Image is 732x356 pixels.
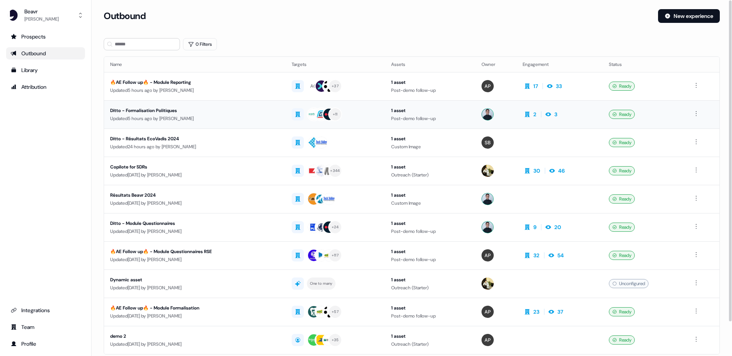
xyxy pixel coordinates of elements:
div: Ready [609,335,635,345]
div: + 57 [332,308,339,315]
div: + 35 [332,337,339,343]
img: Armand [482,165,494,177]
div: Custom Image [391,143,469,151]
div: 1 asset [391,107,469,114]
button: Beavr[PERSON_NAME] [6,6,85,24]
div: 1 asset [391,332,469,340]
div: Updated [DATE] by [PERSON_NAME] [110,256,279,263]
div: Ready [609,223,635,232]
div: One to many [310,280,332,287]
div: Post-demo follow-up [391,312,469,320]
div: Updated [DATE] by [PERSON_NAME] [110,340,279,348]
img: Simon [482,136,494,149]
div: Prospects [11,33,80,40]
div: AC [310,82,317,90]
div: 1 asset [391,276,469,284]
div: 🔥AE Follow up🔥 - Module Questionnaires RSE [110,248,279,255]
div: Ready [609,82,635,91]
div: Ditto - Module Questionnaires [110,220,279,227]
div: Updated 5 hours ago by [PERSON_NAME] [110,87,279,94]
img: Armand [482,277,494,290]
div: Ready [609,166,635,175]
div: Ready [609,138,635,147]
div: Copilote for SDRs [110,163,279,171]
div: 3 [554,111,557,118]
div: Ready [609,194,635,204]
div: 30 [533,167,540,175]
div: Post-demo follow-up [391,115,469,122]
div: 20 [554,223,561,231]
img: Alexis [482,249,494,261]
div: 1 asset [391,163,469,171]
div: Unconfigured [609,279,649,288]
div: 54 [557,252,564,259]
div: 🔥AE Follow up🔥 - Module Formalisation [110,304,279,312]
div: demo 2 [110,332,279,340]
div: + 37 [332,83,339,90]
th: Assets [385,57,475,72]
div: 2 [533,111,536,118]
div: Outreach (Starter) [391,284,469,292]
div: 1 asset [391,304,469,312]
div: 1 asset [391,248,469,255]
div: 1 asset [391,191,469,199]
a: Go to integrations [6,304,85,316]
div: Updated 24 hours ago by [PERSON_NAME] [110,143,279,151]
div: Updated 5 hours ago by [PERSON_NAME] [110,115,279,122]
div: 1 asset [391,220,469,227]
div: Ready [609,251,635,260]
div: Updated [DATE] by [PERSON_NAME] [110,171,279,179]
div: Dynamic asset [110,276,279,284]
img: Ugo [482,108,494,120]
div: 🔥AE Follow up🔥 - Module Reporting [110,79,279,86]
div: Library [11,66,80,74]
div: Updated [DATE] by [PERSON_NAME] [110,199,279,207]
th: Status [603,57,685,72]
div: + 117 [332,252,339,259]
div: Team [11,323,80,331]
img: Ugo [482,193,494,205]
button: New experience [658,9,720,23]
a: Go to outbound experience [6,47,85,59]
div: 37 [557,308,563,316]
div: Updated [DATE] by [PERSON_NAME] [110,228,279,235]
button: 0 Filters [183,38,217,50]
div: Updated [DATE] by [PERSON_NAME] [110,312,279,320]
div: Ready [609,110,635,119]
a: Go to profile [6,338,85,350]
div: 32 [533,252,539,259]
div: Attribution [11,83,80,91]
div: Integrations [11,306,80,314]
div: Beavr [24,8,59,15]
div: 9 [533,223,536,231]
div: Post-demo follow-up [391,87,469,94]
div: Post-demo follow-up [391,228,469,235]
div: 46 [558,167,565,175]
div: Outreach (Starter) [391,340,469,348]
div: Ditto - Résultats EcoVadis 2024 [110,135,279,143]
div: Ready [609,307,635,316]
th: Name [104,57,286,72]
div: Post-demo follow-up [391,256,469,263]
div: [PERSON_NAME] [24,15,59,23]
div: 23 [533,308,539,316]
div: + 344 [330,167,340,174]
img: Alexis [482,80,494,92]
div: Updated [DATE] by [PERSON_NAME] [110,284,279,292]
h3: Outbound [104,10,146,22]
div: Outreach (Starter) [391,171,469,179]
img: Ugo [482,221,494,233]
div: 17 [533,82,538,90]
div: Ditto - Formalisation Politiques [110,107,279,114]
div: Outbound [11,50,80,57]
img: Alexis [482,334,494,346]
a: Go to team [6,321,85,333]
a: Go to attribution [6,81,85,93]
div: Custom Image [391,199,469,207]
div: Profile [11,340,80,348]
div: 33 [556,82,562,90]
a: Go to prospects [6,30,85,43]
div: + 11 [333,111,338,118]
div: Résultats Beavr 2024 [110,191,279,199]
th: Owner [475,57,517,72]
